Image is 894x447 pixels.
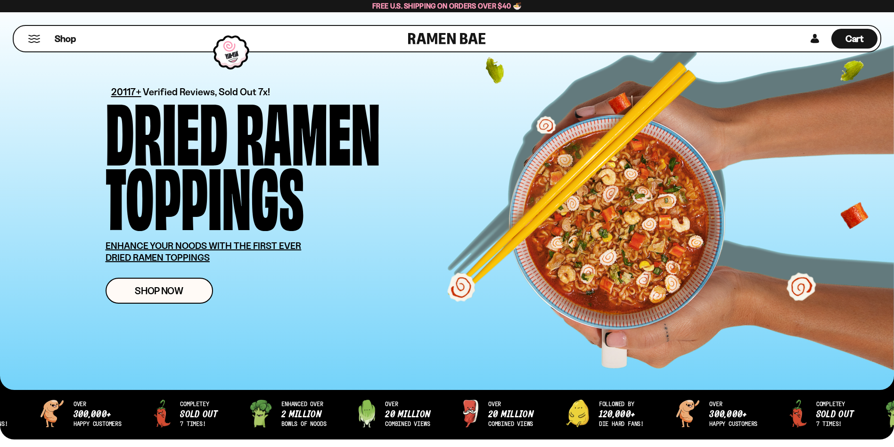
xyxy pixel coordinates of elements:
[135,286,183,296] span: Shop Now
[372,1,522,10] span: Free U.S. Shipping on Orders over $40 🍜
[106,161,304,226] div: Toppings
[106,278,213,304] a: Shop Now
[831,26,878,51] div: Cart
[55,29,76,49] a: Shop
[28,35,41,43] button: Mobile Menu Trigger
[106,97,228,161] div: Dried
[106,240,302,263] u: ENHANCE YOUR NOODS WITH THE FIRST EVER DRIED RAMEN TOPPINGS
[55,33,76,45] span: Shop
[236,97,380,161] div: Ramen
[845,33,864,44] span: Cart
